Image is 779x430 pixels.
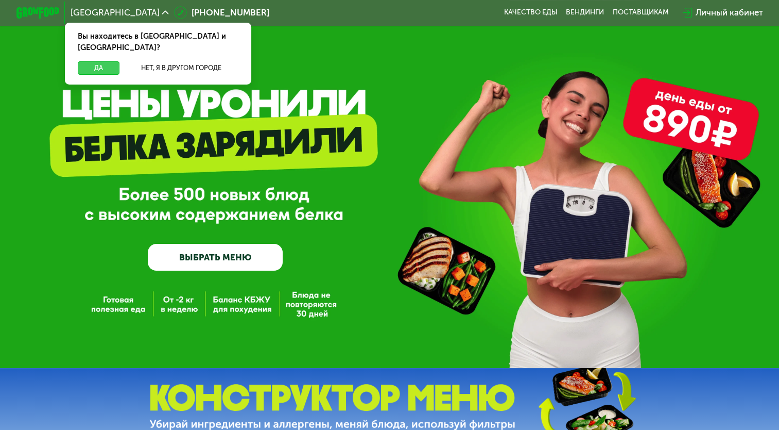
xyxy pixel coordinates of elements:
div: Личный кабинет [695,6,763,19]
button: Да [78,61,119,74]
span: [GEOGRAPHIC_DATA] [71,8,160,17]
div: поставщикам [613,8,669,17]
a: [PHONE_NUMBER] [174,6,269,19]
a: Качество еды [504,8,557,17]
div: Вы находитесь в [GEOGRAPHIC_DATA] и [GEOGRAPHIC_DATA]? [65,23,251,62]
a: ВЫБРАТЬ МЕНЮ [148,244,283,271]
a: Вендинги [566,8,604,17]
button: Нет, я в другом городе [124,61,238,74]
